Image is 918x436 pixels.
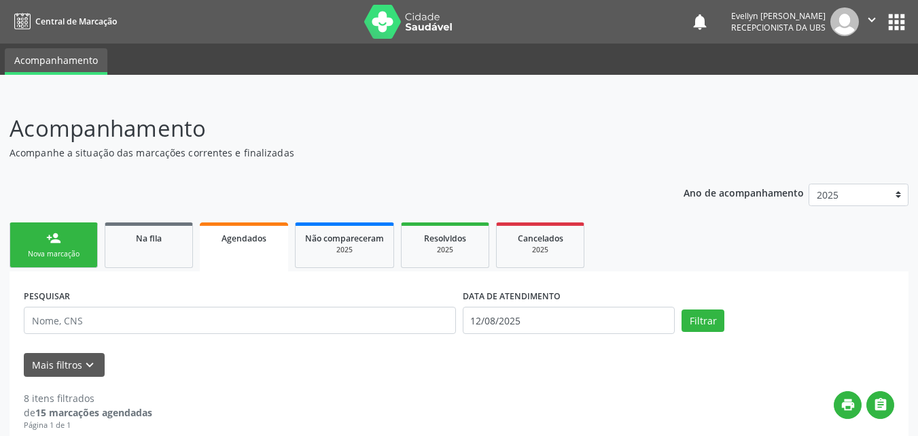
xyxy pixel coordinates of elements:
[873,397,888,412] i: 
[5,48,107,75] a: Acompanhamento
[35,406,152,419] strong: 15 marcações agendadas
[830,7,859,36] img: img
[859,7,885,36] button: 
[841,397,855,412] i: print
[411,245,479,255] div: 2025
[463,307,675,334] input: Selecione um intervalo
[46,231,61,246] div: person_add
[834,391,862,419] button: print
[731,22,826,33] span: Recepcionista da UBS
[684,184,804,201] p: Ano de acompanhamento
[10,112,639,146] p: Acompanhamento
[463,286,561,307] label: DATA DE ATENDIMENTO
[885,10,908,34] button: apps
[690,12,709,31] button: notifications
[222,233,266,244] span: Agendados
[82,358,97,373] i: keyboard_arrow_down
[24,420,152,431] div: Página 1 de 1
[10,146,639,160] p: Acompanhe a situação das marcações correntes e finalizadas
[24,307,456,334] input: Nome, CNS
[35,16,117,27] span: Central de Marcação
[682,309,724,333] button: Filtrar
[518,233,563,244] span: Cancelados
[136,233,162,244] span: Na fila
[506,245,574,255] div: 2025
[24,405,152,420] div: de
[866,391,894,419] button: 
[424,233,466,244] span: Resolvidos
[305,245,384,255] div: 2025
[731,10,826,22] div: Evellyn [PERSON_NAME]
[305,233,384,244] span: Não compareceram
[24,286,70,307] label: PESQUISAR
[24,391,152,405] div: 8 itens filtrados
[20,249,88,259] div: Nova marcação
[10,10,117,33] a: Central de Marcação
[864,12,879,27] i: 
[24,353,105,377] button: Mais filtroskeyboard_arrow_down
